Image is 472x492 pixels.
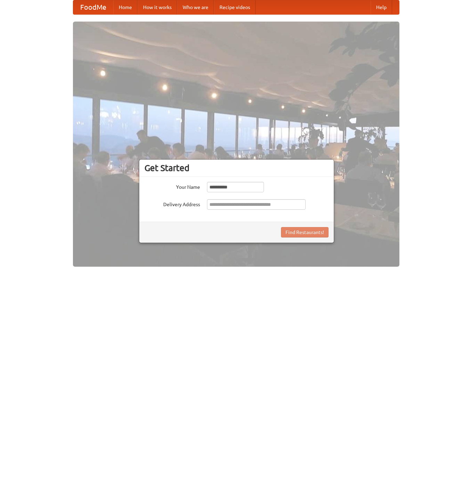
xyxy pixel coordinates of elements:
[144,182,200,191] label: Your Name
[138,0,177,14] a: How it works
[371,0,392,14] a: Help
[281,227,329,237] button: Find Restaurants!
[73,0,113,14] a: FoodMe
[113,0,138,14] a: Home
[177,0,214,14] a: Who we are
[214,0,256,14] a: Recipe videos
[144,199,200,208] label: Delivery Address
[144,163,329,173] h3: Get Started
